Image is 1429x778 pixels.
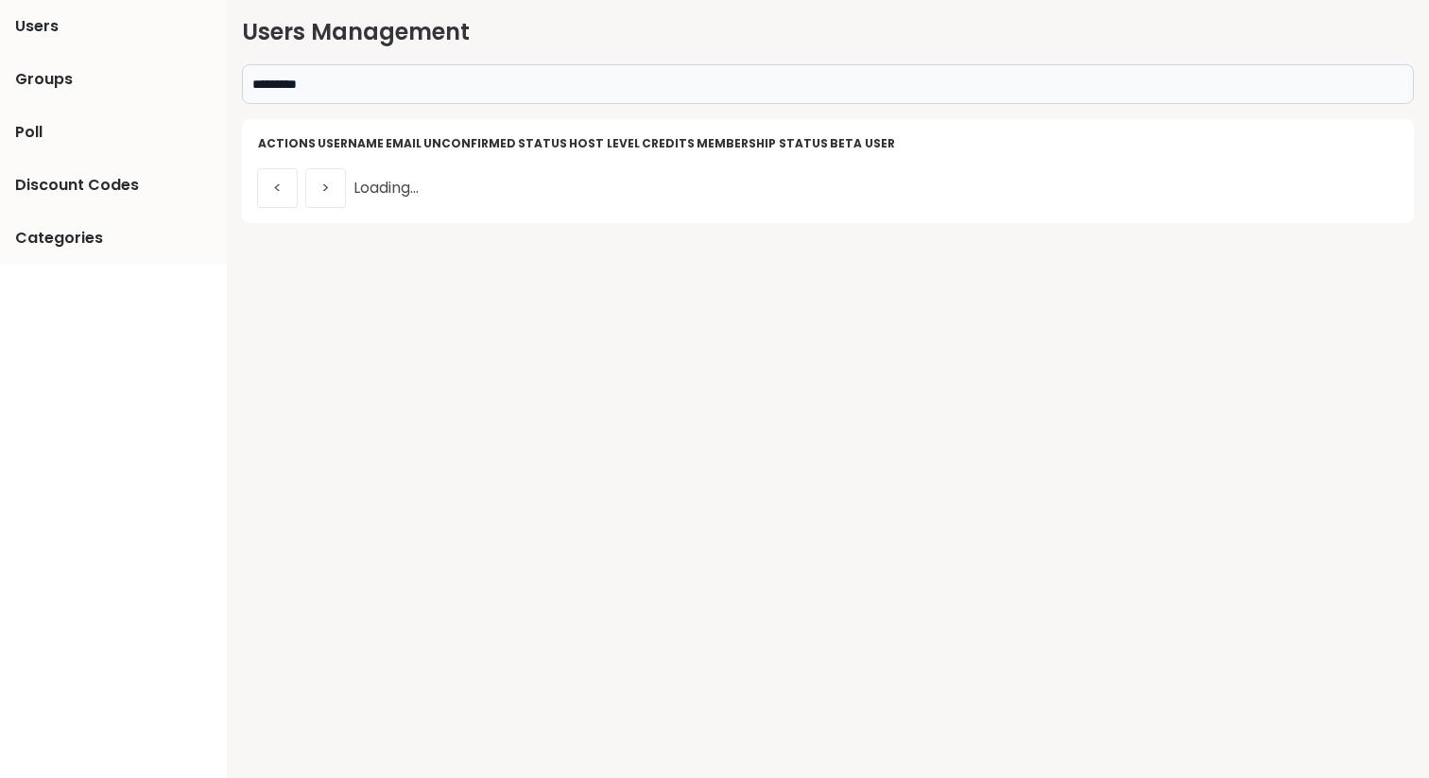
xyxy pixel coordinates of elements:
[257,134,317,153] th: Actions
[385,134,422,153] th: Email
[568,134,641,153] th: Host Level
[15,121,43,144] span: Poll
[517,134,568,153] th: Status
[15,15,59,38] span: Users
[641,134,696,153] th: credits
[696,134,829,153] th: Membership Status
[422,134,517,153] th: Unconfirmed
[15,68,73,91] span: Groups
[317,134,385,153] th: Username
[15,227,103,250] span: Categories
[242,15,1414,49] h2: Users Management
[257,168,298,208] button: <
[305,168,346,208] button: >
[829,134,896,153] th: Beta User
[257,153,1399,208] div: Loading...
[15,174,139,197] span: Discount Codes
